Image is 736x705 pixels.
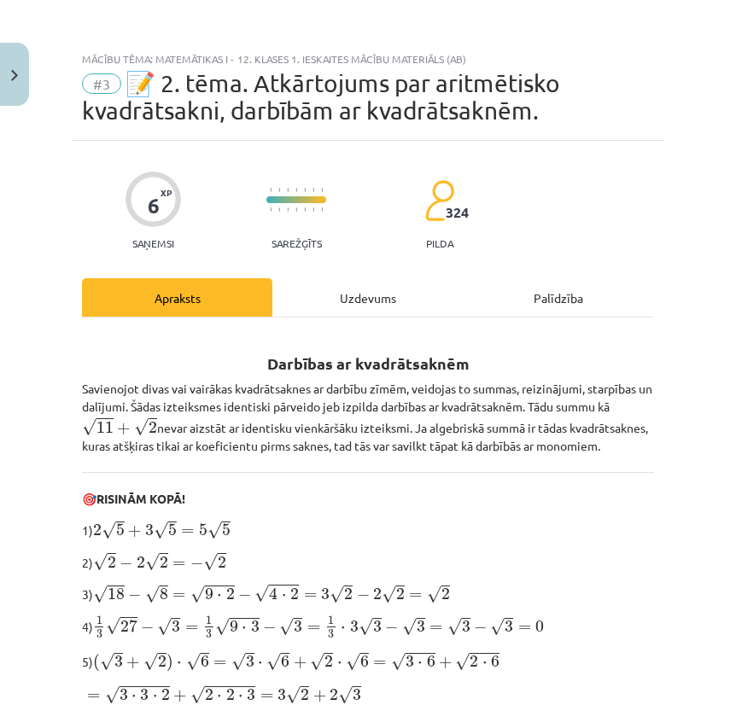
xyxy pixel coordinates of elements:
span: √ [254,585,269,603]
span: √ [346,653,360,671]
span: √ [286,686,301,704]
span: 3 [350,621,359,632]
span: 2 [441,588,450,600]
img: students-c634bb4e5e11cddfef0936a35e636f08e4e9abd3cc4e673bd6f9a4125e45ecb1.svg [424,179,454,222]
div: Apraksts [82,278,272,317]
p: 1) [82,518,654,540]
span: 3 [96,630,102,638]
span: ) [166,654,173,672]
img: icon-short-line-57e1e144782c952c97e751825c79c345078a6d821885a25fce030b3d8c18986b.svg [270,188,272,192]
span: = [304,592,317,599]
span: 3 [417,621,425,632]
span: √ [203,553,218,571]
span: ⋅ [337,661,342,667]
span: 2 [218,556,226,568]
span: 2 [158,655,166,667]
span: 2 [396,588,405,600]
div: Mācību tēma: Matemātikas i - 12. klases 1. ieskaites mācību materiāls (ab) [82,53,654,65]
span: 2 [226,689,235,701]
span: √ [145,586,160,603]
span: − [474,621,487,633]
span: = [373,660,386,667]
span: √ [186,653,201,671]
span: 6 [360,655,369,667]
span: − [190,557,203,569]
span: ⋅ [153,695,158,700]
span: √ [266,653,281,671]
span: 📝 2. tēma. Atkārtojums par aritmētisko kvadrātsakni, darbībām ar kvadrātsaknēm. [82,69,560,125]
img: icon-short-line-57e1e144782c952c97e751825c79c345078a6d821885a25fce030b3d8c18986b.svg [321,188,323,192]
span: 3 [206,630,212,638]
span: 3 [328,630,334,638]
p: Savienojot divas vai vairākas kvadrātsaknes ar darbību zīmēm, veidojas to summas, reizinājumi, st... [82,380,654,455]
span: √ [100,653,114,671]
span: ⋅ [131,695,137,700]
span: √ [359,618,373,636]
span: 2 [93,524,102,536]
span: 2 [108,556,116,568]
span: 2 [344,588,353,600]
span: 324 [446,205,469,220]
span: ⋅ [238,695,243,700]
span: √ [330,586,344,603]
span: = [181,528,194,535]
img: icon-short-line-57e1e144782c952c97e751825c79c345078a6d821885a25fce030b3d8c18986b.svg [270,207,272,212]
b: RISINĀM KOPĀ! [96,491,185,506]
span: XP [161,188,172,197]
img: icon-short-line-57e1e144782c952c97e751825c79c345078a6d821885a25fce030b3d8c18986b.svg [278,207,280,212]
span: 3 [251,621,260,632]
span: = [213,660,226,667]
span: 3 [120,689,128,701]
span: + [294,656,307,668]
span: 3 [373,621,382,632]
img: icon-short-line-57e1e144782c952c97e751825c79c345078a6d821885a25fce030b3d8c18986b.svg [295,207,297,212]
span: = [172,561,185,568]
span: 6 [427,655,435,667]
img: icon-short-line-57e1e144782c952c97e751825c79c345078a6d821885a25fce030b3d8c18986b.svg [295,188,297,192]
span: ⋅ [217,594,222,599]
b: Darbības ar kvadrātsaknēm [267,353,470,373]
span: ⋅ [217,695,222,700]
div: 6 [148,194,160,218]
span: 3 [406,655,414,667]
span: + [126,656,139,668]
span: ⋅ [258,661,263,667]
span: − [128,589,141,601]
span: ⋅ [242,626,247,632]
span: 2 [324,655,333,667]
span: 2 [161,689,170,701]
span: 11 [96,422,114,434]
span: √ [455,653,470,671]
span: ( [93,654,100,672]
span: √ [391,653,406,671]
img: icon-short-line-57e1e144782c952c97e751825c79c345078a6d821885a25fce030b3d8c18986b.svg [304,188,306,192]
span: 8 [160,588,168,600]
p: 2) [82,551,654,572]
span: 18 [108,588,125,600]
span: √ [427,586,441,603]
span: 5 [199,524,207,536]
span: 3 [294,621,302,632]
span: ⋅ [341,626,346,632]
span: = [518,625,531,632]
span: ⋅ [282,594,287,599]
span: 2 [149,422,157,434]
span: √ [190,686,205,704]
span: √ [231,653,246,671]
span: 1 [328,616,334,625]
span: = [185,625,198,632]
p: Sarežģīts [272,237,322,249]
div: Palīdzība [464,278,654,317]
img: icon-short-line-57e1e144782c952c97e751825c79c345078a6d821885a25fce030b3d8c18986b.svg [287,207,289,212]
span: 3 [246,655,254,667]
span: √ [447,618,462,636]
span: + [313,690,326,702]
span: √ [279,618,294,636]
span: 3 [114,655,123,667]
span: 2 [137,556,145,568]
span: 3 [172,621,180,632]
span: = [260,693,273,700]
span: √ [490,618,505,636]
span: + [128,525,141,537]
span: = [87,693,100,700]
